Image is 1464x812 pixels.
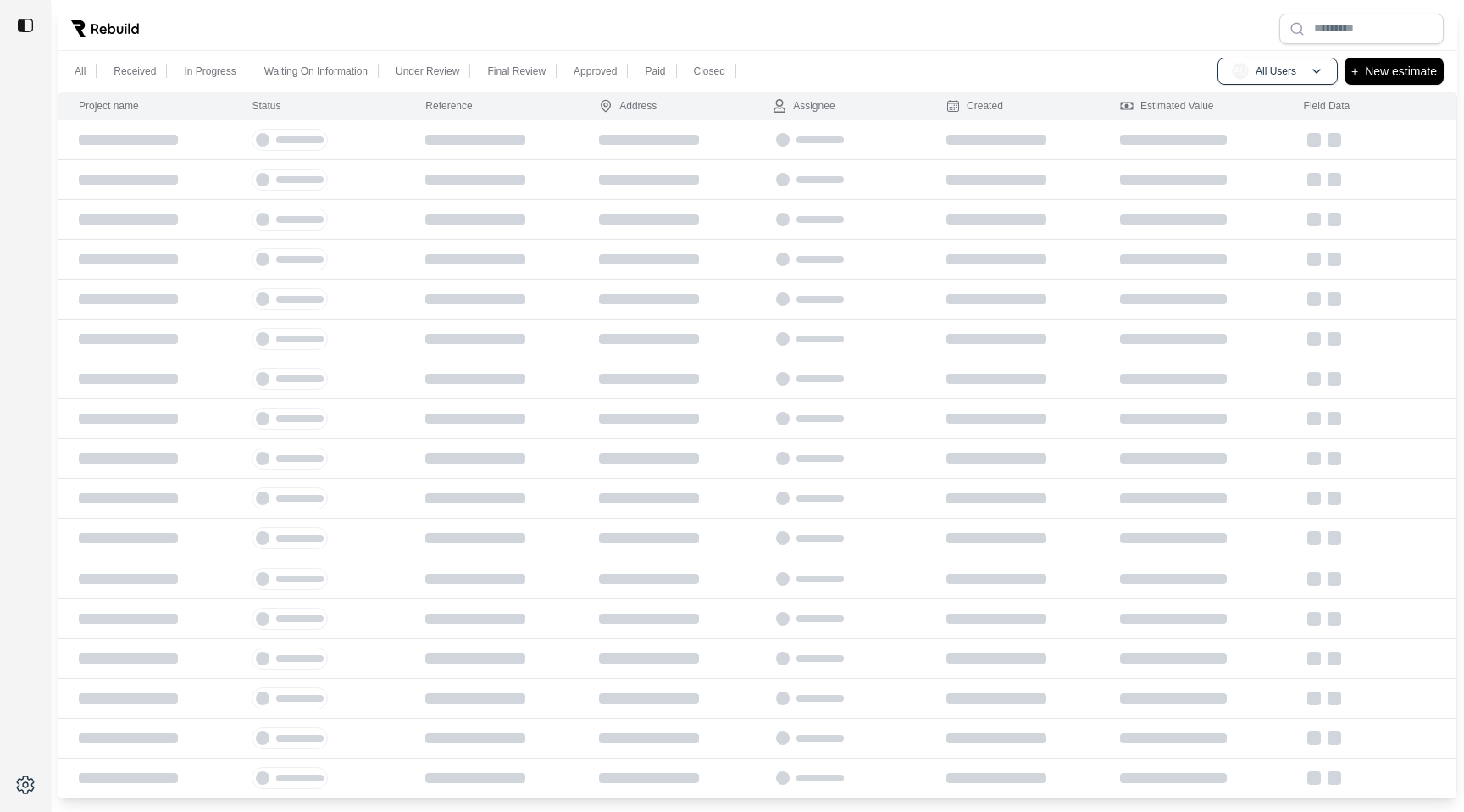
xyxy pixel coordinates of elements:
img: Rebuild [71,20,139,37]
span: AU [1232,63,1249,80]
p: Under Review [396,64,459,78]
div: Status [252,99,280,113]
p: Final Review [487,64,546,78]
p: All [75,64,86,78]
p: + [1351,61,1358,81]
p: In Progress [184,64,236,78]
p: Received [114,64,156,78]
button: +New estimate [1345,58,1444,85]
div: Field Data [1304,99,1350,113]
div: Assignee [773,99,835,113]
p: Paid [645,64,665,78]
p: Waiting On Information [264,64,368,78]
img: toggle sidebar [17,17,34,34]
p: Approved [574,64,617,78]
div: Address [599,99,657,113]
p: All Users [1256,64,1296,78]
p: Closed [694,64,725,78]
div: Estimated Value [1120,99,1214,113]
div: Created [946,99,1003,113]
button: AUAll Users [1217,58,1338,85]
div: Project name [79,99,139,113]
p: New estimate [1365,61,1437,81]
div: Reference [425,99,472,113]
